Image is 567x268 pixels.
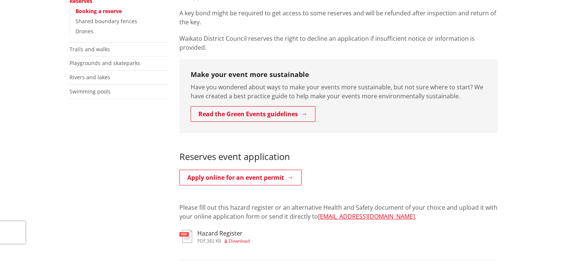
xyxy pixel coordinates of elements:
a: Trails and walks [70,46,110,53]
a: Shared boundary fences [76,18,137,25]
a: Booking a reserve [76,7,122,15]
a: Read the Green Events guidelines [191,106,315,122]
a: Apply online for an event permit [179,170,302,185]
a: Playgrounds and skateparks [70,59,140,67]
h3: Make your event more sustainable [191,71,487,79]
iframe: Messenger Launcher [533,237,560,264]
span: pdf [197,238,206,244]
a: Drones [76,28,93,35]
h3: Reserves event application [179,141,498,162]
p: Waikato District Council reserves the right to decline an application if insufficient notice or i... [179,34,498,52]
img: document-pdf.svg [179,230,192,243]
a: Swimming pools [70,88,111,95]
span: 382 KB [207,238,221,244]
span: Download [229,238,250,244]
a: Hazard Register pdf,382 KB Download [179,230,250,243]
div: Please fill out this hazard register or an alternative Health and Safety document of your choice ... [179,194,498,230]
a: [EMAIL_ADDRESS][DOMAIN_NAME] [318,212,415,221]
p: Have you wondered about ways to make your events more sustainable, but not sure where to start? W... [191,83,487,101]
p: A key bond might be required to get access to some reserves and will be refunded after inspection... [179,9,498,27]
a: Rivers and lakes [70,74,110,81]
h3: Hazard Register [197,230,250,237]
div: , [197,239,250,243]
